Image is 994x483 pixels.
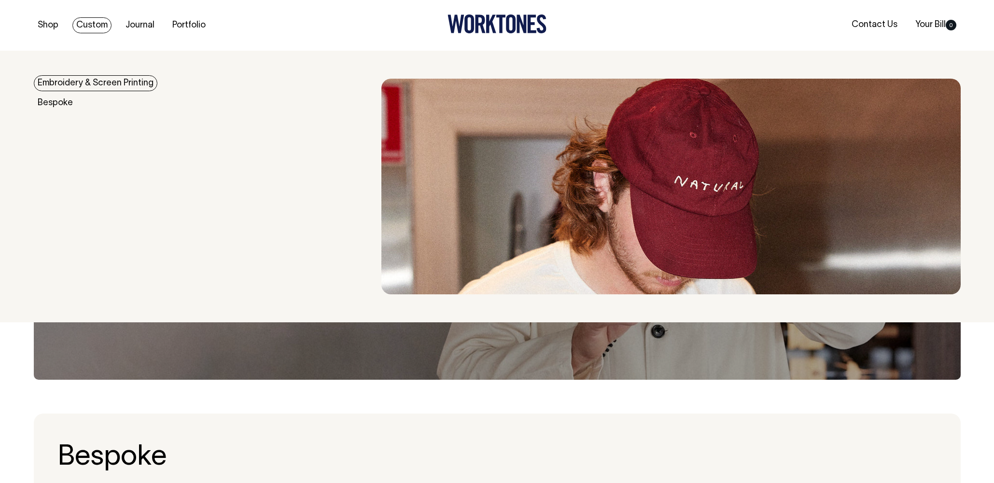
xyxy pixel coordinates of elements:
[122,17,158,33] a: Journal
[72,17,112,33] a: Custom
[946,20,956,30] span: 0
[911,17,960,33] a: Your Bill0
[34,17,62,33] a: Shop
[381,79,961,294] img: embroidery & Screen Printing
[848,17,901,33] a: Contact Us
[34,75,157,91] a: Embroidery & Screen Printing
[168,17,210,33] a: Portfolio
[58,442,937,473] h2: Bespoke
[34,95,77,111] a: Bespoke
